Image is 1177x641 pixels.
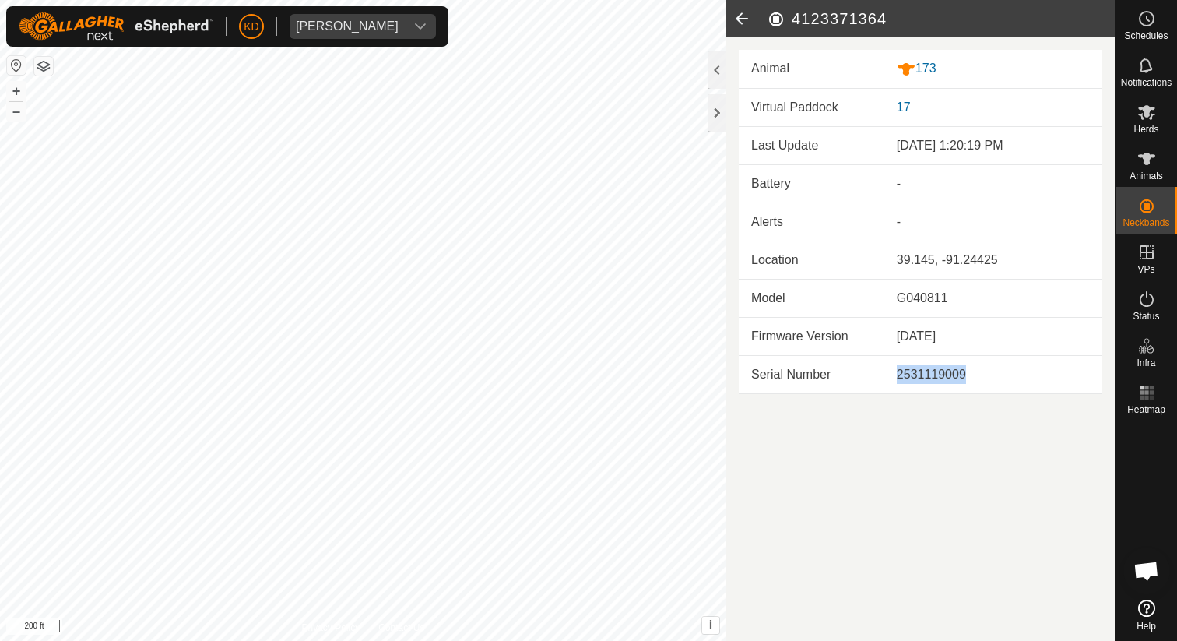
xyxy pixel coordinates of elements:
td: Serial Number [739,355,884,393]
h2: 4123371364 [767,9,1115,28]
td: Alerts [739,203,884,241]
div: [PERSON_NAME] [296,20,399,33]
span: Heatmap [1127,405,1165,414]
td: Virtual Paddock [739,89,884,127]
button: Reset Map [7,56,26,75]
span: Animals [1130,171,1163,181]
td: Location [739,241,884,279]
a: Privacy Policy [301,621,360,635]
span: Herds [1133,125,1158,134]
span: Notifications [1121,78,1172,87]
span: Chris Hudson [290,14,405,39]
span: i [709,618,712,632]
span: Schedules [1124,31,1168,41]
div: [DATE] 1:20:19 PM [897,136,1090,155]
td: Last Update [739,127,884,165]
div: 173 [897,59,1090,79]
div: 2531119009 [897,365,1090,384]
td: Firmware Version [739,317,884,355]
button: Map Layers [34,57,53,76]
span: Neckbands [1123,218,1169,227]
div: 39.145, -91.24425 [897,251,1090,269]
a: Help [1116,593,1177,637]
button: i [702,617,719,634]
span: VPs [1137,265,1154,274]
button: – [7,102,26,121]
div: Open chat [1123,548,1170,594]
td: Animal [739,50,884,88]
div: dropdown trigger [405,14,436,39]
span: Status [1133,312,1159,321]
span: Infra [1137,358,1155,368]
td: Model [739,279,884,317]
div: [DATE] [897,327,1090,346]
div: - [897,174,1090,193]
div: G040811 [897,289,1090,308]
span: KD [244,19,258,35]
button: + [7,82,26,100]
a: Contact Us [378,621,424,635]
img: Gallagher Logo [19,12,213,41]
a: 17 [897,100,911,114]
td: Battery [739,164,884,203]
span: Help [1137,622,1156,631]
td: - [884,203,1102,241]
